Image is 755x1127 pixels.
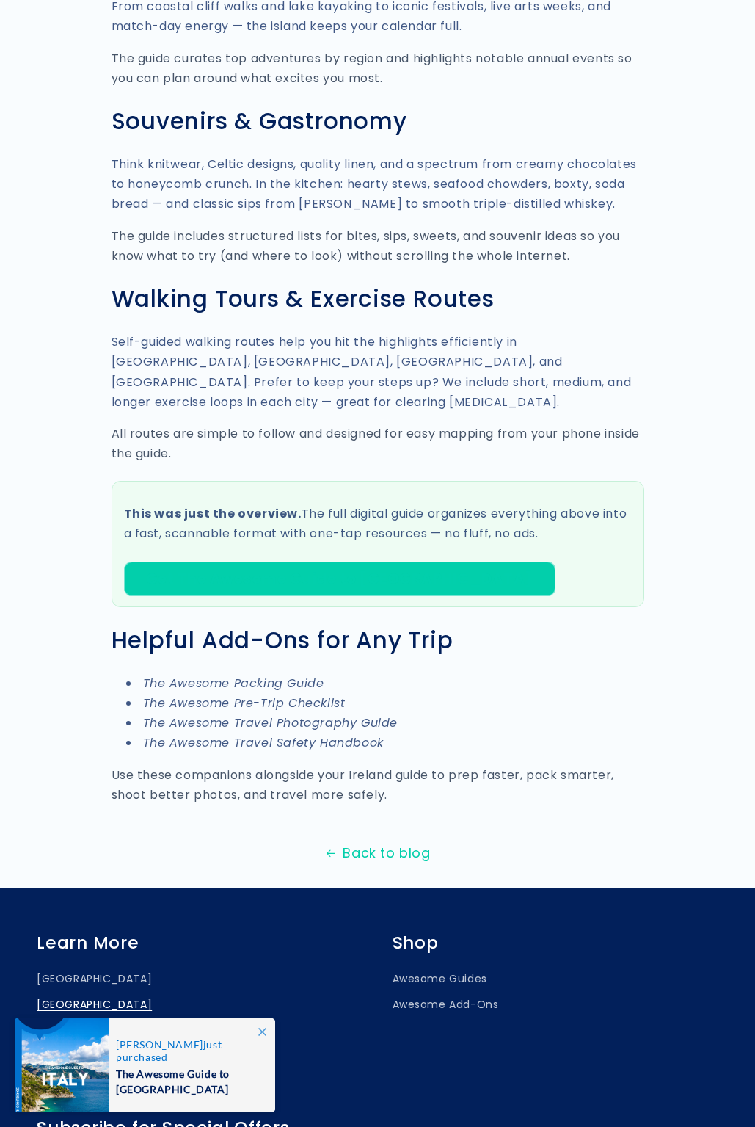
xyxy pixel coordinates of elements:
[112,226,644,266] p: The guide includes structured lists for bites, sips, sweets, and souvenir ideas so you know what ...
[124,504,632,543] p: The full digital guide organizes everything above into a fast, scannable format with one-tap reso...
[112,154,644,214] p: Think knitwear, Celtic designs, quality linen, and a spectrum from creamy chocolates to honeycomb...
[143,714,398,731] em: The Awesome Travel Photography Guide
[112,107,644,135] h2: Souvenirs & Gastronomy
[124,562,555,596] a: Get The Awesome Guide to [GEOGRAPHIC_DATA]
[143,695,346,711] em: The Awesome Pre-Trip Checklist
[112,285,644,313] h2: Walking Tours & Exercise Routes
[112,765,644,805] p: Use these companions alongside your Ireland guide to prep faster, pack smarter, shoot better phot...
[112,626,644,654] h2: Helpful Add-Ons for Any Trip
[116,1038,203,1051] span: [PERSON_NAME]
[112,48,644,88] p: The guide curates top adventures by region and highlights notable annual events so you can plan a...
[116,1038,260,1063] span: just purchased
[37,932,363,954] h2: Learn More
[37,992,152,1018] a: [GEOGRAPHIC_DATA]
[143,675,324,692] em: The Awesome Packing Guide
[143,734,384,751] em: The Awesome Travel Safety Handbook
[116,1063,260,1097] span: The Awesome Guide to [GEOGRAPHIC_DATA]
[37,970,152,992] a: [GEOGRAPHIC_DATA]
[124,505,302,522] strong: This was just the overview.
[393,970,487,992] a: Awesome Guides
[393,992,499,1018] a: Awesome Add-Ons
[112,332,644,412] p: Self-guided walking routes help you hit the highlights efficiently in [GEOGRAPHIC_DATA], [GEOGRAP...
[112,424,644,463] p: All routes are simple to follow and designed for easy mapping from your phone inside the guide.
[393,932,719,954] h2: Shop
